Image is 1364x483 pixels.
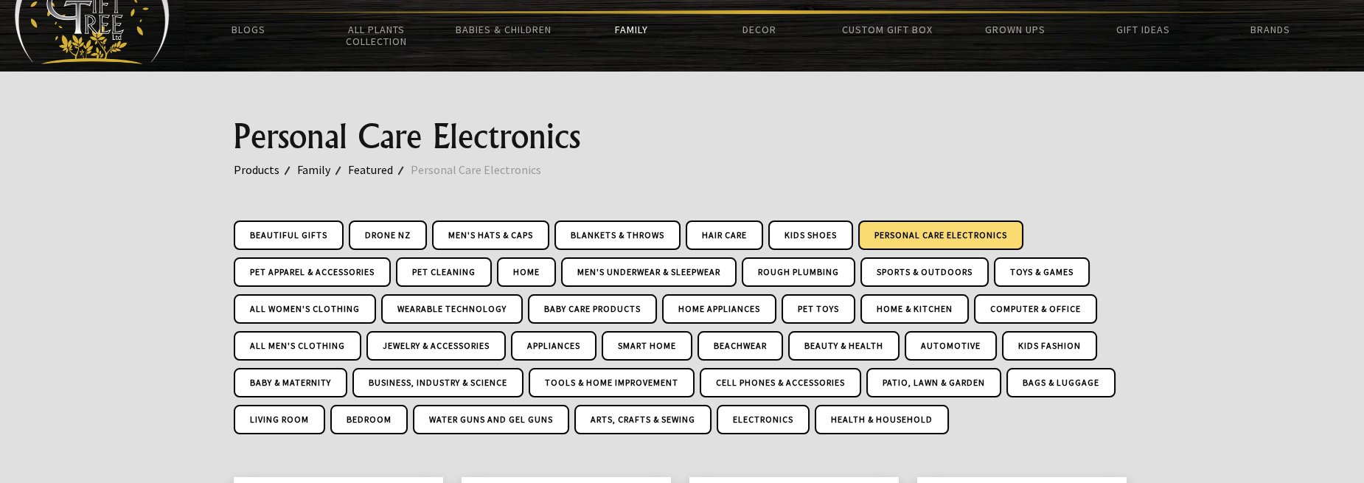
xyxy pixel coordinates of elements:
[411,160,559,179] a: Personal Care Electronics
[497,257,556,287] a: Home
[860,294,969,324] a: Home & Kitchen
[234,368,347,397] a: Baby & Maternity
[234,160,297,179] a: Products
[234,331,361,361] a: All Men's Clothing
[686,220,763,250] a: Hair Care
[568,14,695,45] a: Family
[788,331,900,361] a: Beauty & Health
[349,220,427,250] a: Drone NZ
[695,14,823,45] a: Decor
[662,294,776,324] a: Home Appliances
[352,368,523,397] a: Business, Industry & Science
[348,160,411,179] a: Featured
[974,294,1097,324] a: Computer & Office
[858,220,1023,250] a: Personal Care Electronics
[440,14,568,45] a: Babies & Children
[561,257,737,287] a: Men's Underwear & Sleepwear
[312,14,439,57] a: All Plants Collection
[234,405,325,434] a: Living room
[511,331,596,361] a: Appliances
[742,257,855,287] a: Rough Plumbing
[330,405,408,434] a: Bedroom
[768,220,853,250] a: Kids Shoes
[1079,14,1206,45] a: Gift Ideas
[824,14,951,45] a: Custom Gift Box
[815,405,949,434] a: Health & Household
[905,331,997,361] a: Automotive
[234,294,376,324] a: All Women's Clothing
[700,368,861,397] a: Cell Phones & Accessories
[528,294,657,324] a: Baby care Products
[717,405,810,434] a: Electronics
[860,257,989,287] a: Sports & Outdoors
[529,368,695,397] a: Tools & Home Improvement
[866,368,1001,397] a: Patio, Lawn & Garden
[1002,331,1097,361] a: Kids Fashion
[381,294,523,324] a: Wearable Technology
[697,331,783,361] a: Beachwear
[1006,368,1116,397] a: Bags & Luggage
[574,405,711,434] a: Arts, Crafts & Sewing
[1207,14,1335,45] a: Brands
[602,331,692,361] a: Smart Home
[951,14,1079,45] a: Grown Ups
[297,160,348,179] a: Family
[234,119,1130,154] h1: Personal Care Electronics
[234,257,391,287] a: Pet Apparel & Accessories
[554,220,681,250] a: Blankets & Throws
[782,294,855,324] a: Pet Toys
[366,331,506,361] a: Jewelry & Accessories
[234,220,344,250] a: Beautiful Gifts
[432,220,549,250] a: Men's Hats & Caps
[413,405,569,434] a: water guns and gel guns
[994,257,1090,287] a: Toys & Games
[184,14,312,45] a: BLOGS
[396,257,492,287] a: Pet Cleaning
